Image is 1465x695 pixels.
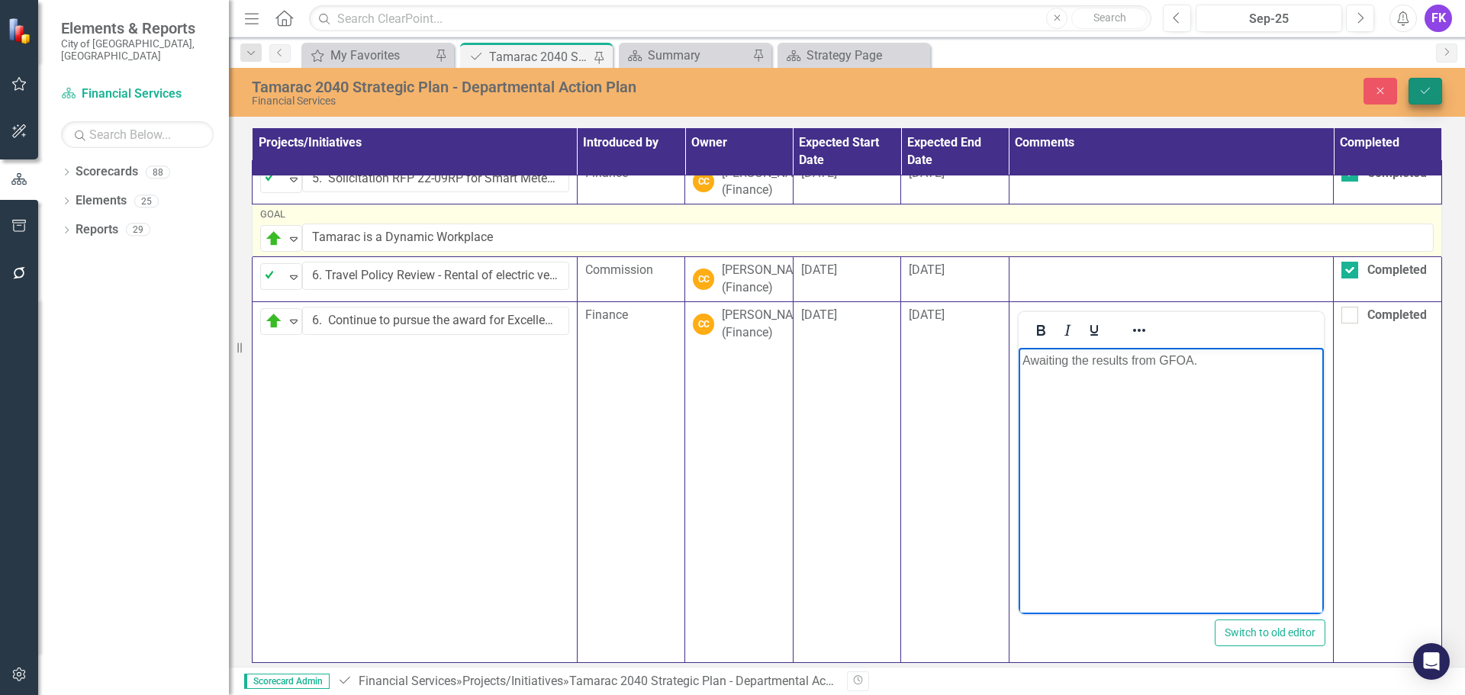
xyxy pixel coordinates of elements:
[61,19,214,37] span: Elements & Reports
[585,262,653,277] span: Commission
[61,37,214,63] small: City of [GEOGRAPHIC_DATA], [GEOGRAPHIC_DATA]
[585,166,628,180] span: Finance
[623,46,749,65] a: Summary
[1215,619,1325,646] button: Switch to old editor
[1196,5,1342,32] button: Sep-25
[309,5,1151,32] input: Search ClearPoint...
[1081,320,1107,341] button: Underline
[1028,320,1054,341] button: Bold
[302,307,569,335] input: Name
[265,268,283,286] img: Complete
[265,230,283,248] img: In Progress
[61,121,214,148] input: Search Below...
[693,171,714,192] div: CC
[801,307,837,322] span: [DATE]
[801,166,837,180] span: [DATE]
[807,46,926,65] div: Strategy Page
[260,209,1434,220] div: Goal
[1425,5,1452,32] button: FK
[126,224,150,236] div: 29
[569,674,874,688] div: Tamarac 2040 Strategic Plan - Departmental Action Plan
[1019,348,1325,614] iframe: Rich Text Area
[1126,320,1152,341] button: Reveal or hide additional toolbar items
[252,79,919,95] div: Tamarac 2040 Strategic Plan - Departmental Action Plan
[693,314,714,335] div: CC
[909,166,945,180] span: [DATE]
[909,262,945,277] span: [DATE]
[252,95,919,107] div: Financial Services
[146,166,170,179] div: 88
[76,221,118,239] a: Reports
[801,262,837,277] span: [DATE]
[265,312,283,330] img: In Progress
[909,307,945,322] span: [DATE]
[76,192,127,210] a: Elements
[76,163,138,181] a: Scorecards
[1201,10,1337,28] div: Sep-25
[693,269,714,290] div: CC
[265,170,283,188] img: Complete
[337,673,836,690] div: » »
[489,47,590,66] div: Tamarac 2040 Strategic Plan - Departmental Action Plan
[134,195,159,208] div: 25
[722,165,813,200] div: [PERSON_NAME] (Finance)
[330,46,431,65] div: My Favorites
[302,165,569,193] input: Name
[1413,643,1450,680] div: Open Intercom Messenger
[244,674,330,689] span: Scorecard Admin
[359,674,456,688] a: Financial Services
[781,46,926,65] a: Strategy Page
[302,224,1434,252] input: Name
[722,307,813,342] div: [PERSON_NAME] (Finance)
[462,674,563,688] a: Projects/Initiatives
[1054,320,1080,341] button: Italic
[1093,11,1126,24] span: Search
[8,18,34,44] img: ClearPoint Strategy
[1071,8,1148,29] button: Search
[302,262,569,290] input: Name
[585,307,628,322] span: Finance
[61,85,214,103] a: Financial Services
[722,262,813,297] div: [PERSON_NAME] (Finance)
[648,46,749,65] div: Summary
[305,46,431,65] a: My Favorites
